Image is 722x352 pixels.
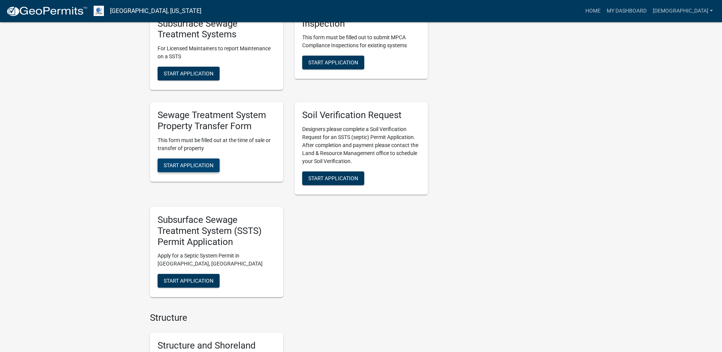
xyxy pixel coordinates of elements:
span: Start Application [164,70,214,77]
h5: Soil Verification Request [302,110,420,121]
span: Start Application [164,278,214,284]
a: [GEOGRAPHIC_DATA], [US_STATE] [110,5,201,18]
a: My Dashboard [604,4,650,18]
a: Home [582,4,604,18]
p: This form must be filled out at the time of sale or transfer of property [158,136,276,152]
a: [DEMOGRAPHIC_DATA] [650,4,716,18]
p: Apply for a Septic System Permit in [GEOGRAPHIC_DATA], [GEOGRAPHIC_DATA] [158,252,276,268]
span: Start Application [164,162,214,168]
span: Start Application [308,59,358,66]
h5: Subsurface Sewage Treatment System (SSTS) Permit Application [158,214,276,247]
img: Otter Tail County, Minnesota [94,6,104,16]
button: Start Application [158,274,220,288]
h4: Structure [150,312,428,323]
p: For Licensed Maintainers to report Maintenance on a SSTS [158,45,276,61]
button: Start Application [302,171,364,185]
p: Designers please complete a Soil Verification Request for an SSTS (septic) Permit Application. Af... [302,125,420,165]
span: Start Application [308,175,358,181]
button: Start Application [302,56,364,69]
h5: Sewage Treatment System Property Transfer Form [158,110,276,132]
h5: Maintenance Report for Subsurface Sewage Treatment Systems [158,7,276,40]
button: Start Application [158,67,220,80]
button: Start Application [158,158,220,172]
p: This form must be filled out to submit MPCA Compliance Inspections for existing systems [302,34,420,50]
